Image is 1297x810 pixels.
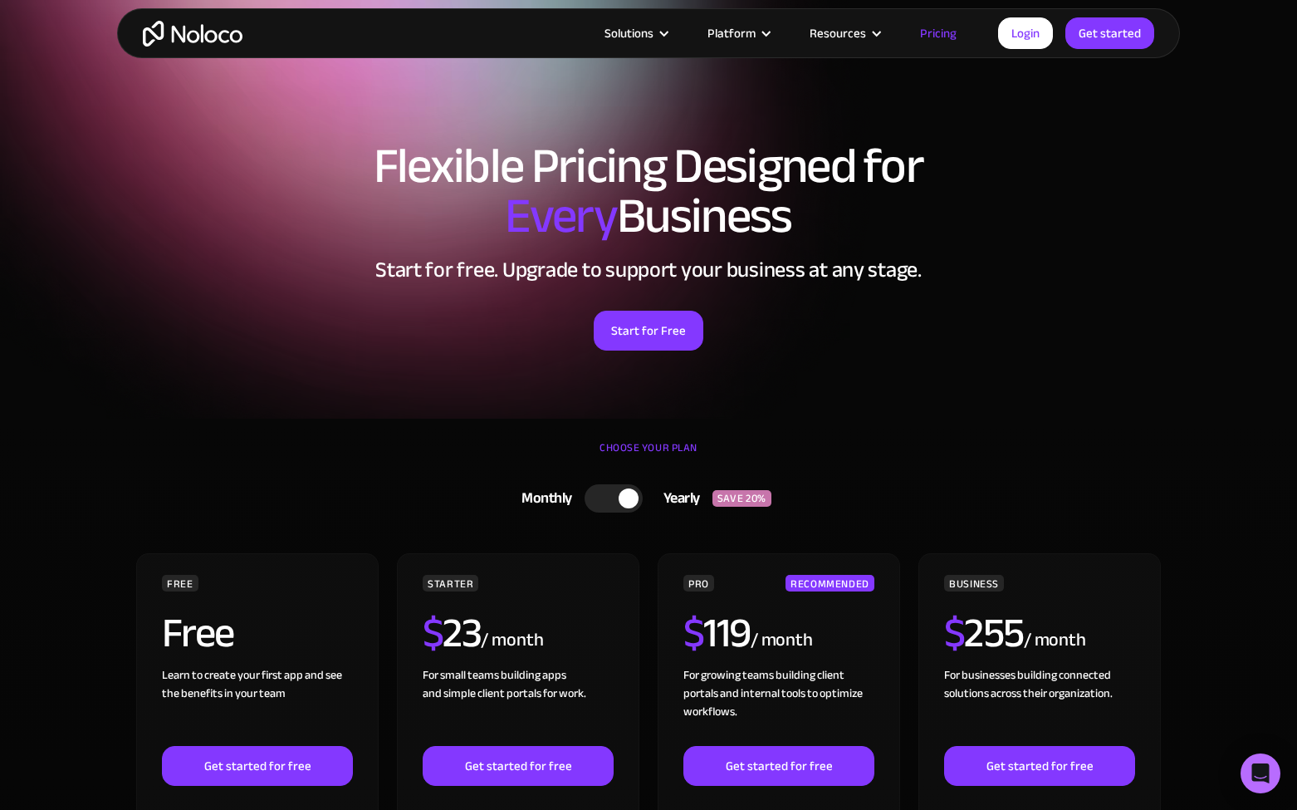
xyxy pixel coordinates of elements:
[683,612,751,654] h2: 119
[481,627,543,654] div: / month
[505,169,617,263] span: Every
[423,612,482,654] h2: 23
[810,22,866,44] div: Resources
[162,575,198,592] div: FREE
[643,486,712,511] div: Yearly
[899,22,977,44] a: Pricing
[1065,17,1154,49] a: Get started
[423,666,614,746] div: For small teams building apps and simple client portals for work. ‍
[944,612,1024,654] h2: 255
[143,21,242,47] a: home
[751,627,813,654] div: / month
[584,22,687,44] div: Solutions
[786,575,874,592] div: RECOMMENDED
[604,22,653,44] div: Solutions
[594,311,703,351] a: Start for Free
[683,594,704,672] span: $
[162,666,353,746] div: Learn to create your first app and see the benefits in your team ‍
[423,746,614,786] a: Get started for free
[687,22,789,44] div: Platform
[501,486,585,511] div: Monthly
[1241,754,1280,793] div: Open Intercom Messenger
[423,575,478,592] div: STARTER
[162,612,234,654] h2: Free
[944,666,1135,746] div: For businesses building connected solutions across their organization. ‍
[998,17,1053,49] a: Login
[944,746,1135,786] a: Get started for free
[423,594,443,672] span: $
[944,575,1004,592] div: BUSINESS
[134,141,1163,241] h1: Flexible Pricing Designed for Business
[707,22,756,44] div: Platform
[134,435,1163,477] div: CHOOSE YOUR PLAN
[683,666,874,746] div: For growing teams building client portals and internal tools to optimize workflows.
[683,746,874,786] a: Get started for free
[1024,627,1086,654] div: / month
[683,575,714,592] div: PRO
[134,258,1163,282] h2: Start for free. Upgrade to support your business at any stage.
[944,594,965,672] span: $
[162,746,353,786] a: Get started for free
[712,490,771,507] div: SAVE 20%
[789,22,899,44] div: Resources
